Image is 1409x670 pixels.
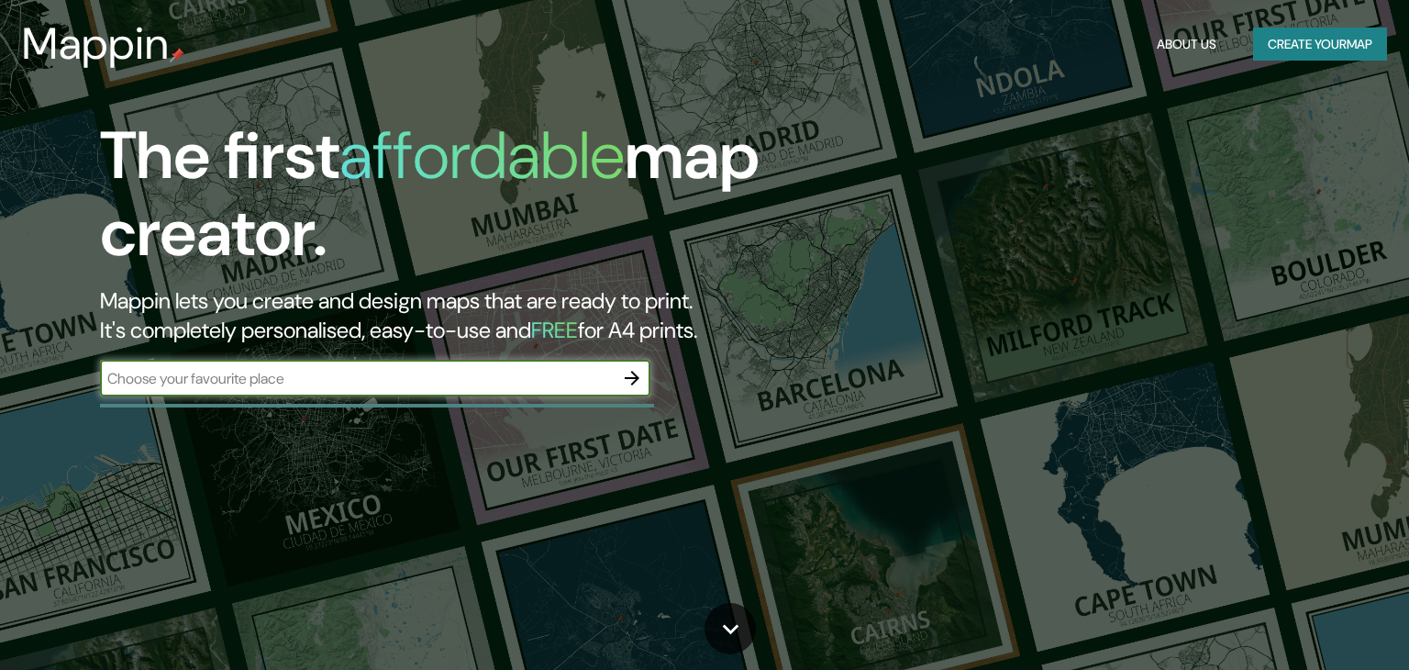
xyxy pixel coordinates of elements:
[1149,28,1224,61] button: About Us
[170,48,184,62] img: mappin-pin
[531,316,578,344] h5: FREE
[100,368,614,389] input: Choose your favourite place
[1253,28,1387,61] button: Create yourmap
[100,286,804,345] h2: Mappin lets you create and design maps that are ready to print. It's completely personalised, eas...
[22,18,170,70] h3: Mappin
[100,117,804,286] h1: The first map creator.
[339,113,625,198] h1: affordable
